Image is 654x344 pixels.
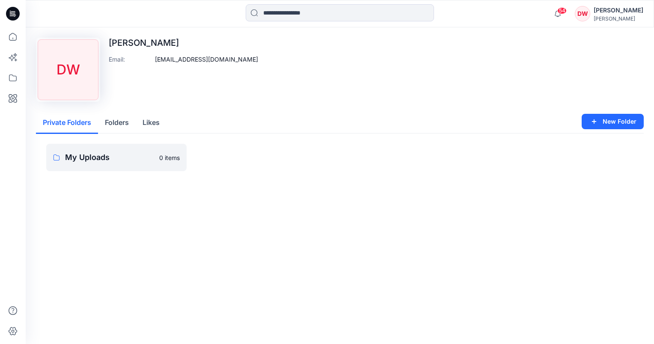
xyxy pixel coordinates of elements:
[582,114,644,129] button: New Folder
[109,55,152,64] p: Email :
[38,39,98,100] div: DW
[65,151,154,163] p: My Uploads
[109,38,258,48] p: [PERSON_NAME]
[594,5,643,15] div: [PERSON_NAME]
[557,7,567,14] span: 54
[159,153,180,162] p: 0 items
[46,144,187,171] a: My Uploads0 items
[136,112,166,134] button: Likes
[36,112,98,134] button: Private Folders
[155,55,258,64] p: [EMAIL_ADDRESS][DOMAIN_NAME]
[594,15,643,22] div: [PERSON_NAME]
[98,112,136,134] button: Folders
[575,6,590,21] div: DW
